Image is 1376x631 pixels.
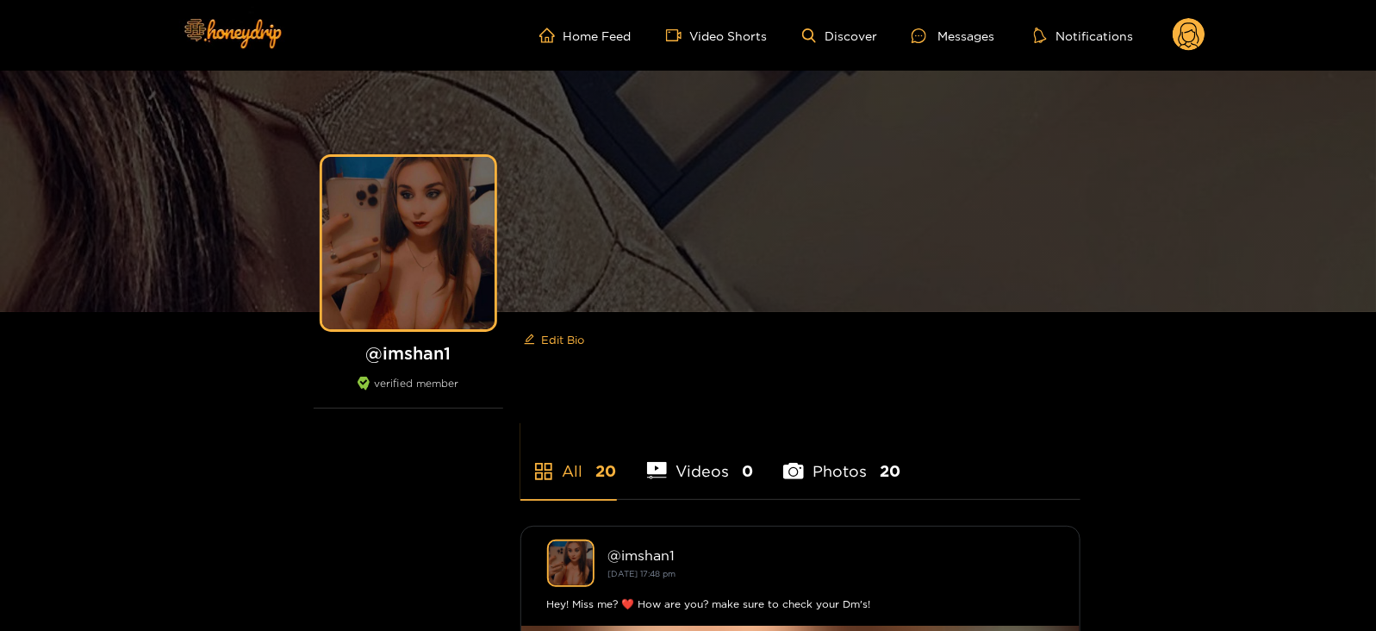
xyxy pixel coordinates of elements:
div: verified member [314,377,503,409]
img: imshan1 [547,540,595,587]
a: Discover [802,28,877,43]
span: video-camera [666,28,690,43]
span: edit [524,334,535,347]
div: @ imshan1 [608,547,1054,563]
a: Video Shorts [666,28,768,43]
span: home [539,28,563,43]
li: All [520,422,617,499]
button: Notifications [1029,27,1138,44]
span: 20 [596,460,617,482]
a: Home Feed [539,28,632,43]
span: 0 [742,460,753,482]
li: Videos [647,422,754,499]
small: [DATE] 17:48 pm [608,569,676,578]
li: Photos [783,422,900,499]
span: Edit Bio [542,331,585,348]
span: appstore [533,461,554,482]
div: Hey! Miss me? ❤️ How are you? make sure to check your Dm's! [547,596,1054,613]
h1: @ imshan1 [314,342,503,364]
button: editEdit Bio [520,326,588,353]
div: Messages [912,26,994,46]
span: 20 [880,460,900,482]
